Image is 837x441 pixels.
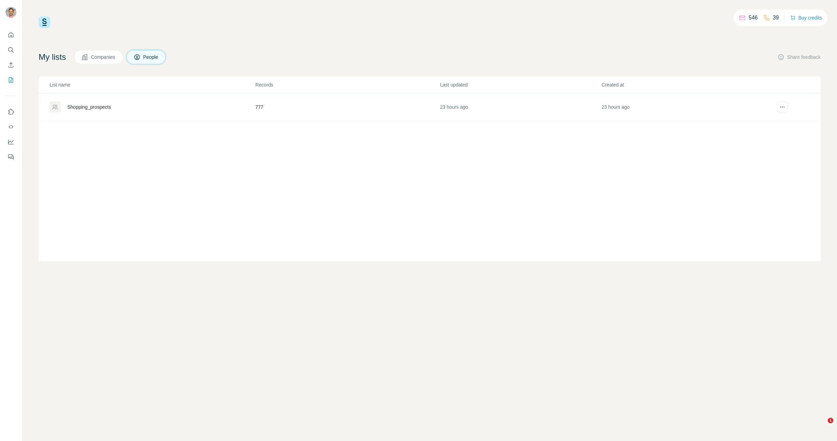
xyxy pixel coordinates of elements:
[91,54,116,61] span: Companies
[5,151,16,163] button: Feedback
[5,74,16,86] button: My lists
[50,81,255,88] p: List name
[5,44,16,56] button: Search
[5,106,16,118] button: Use Surfe on LinkedIn
[602,81,762,88] p: Created at
[5,136,16,148] button: Dashboard
[790,13,822,23] button: Buy credits
[748,14,758,22] p: 546
[39,16,50,28] img: Surfe Logo
[440,81,601,88] p: Last updated
[255,81,439,88] p: Records
[5,7,16,18] img: Avatar
[255,93,440,121] td: 777
[778,54,821,61] button: Share feedback
[814,418,830,434] iframe: Intercom live chat
[777,102,788,112] button: actions
[773,14,779,22] p: 39
[601,93,763,121] td: 23 hours ago
[5,29,16,41] button: Quick start
[5,121,16,133] button: Use Surfe API
[67,104,111,110] div: Shopping_prospects
[5,59,16,71] button: Enrich CSV
[828,418,833,423] span: 1
[39,52,66,63] h4: My lists
[143,54,159,61] span: People
[440,93,602,121] td: 23 hours ago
